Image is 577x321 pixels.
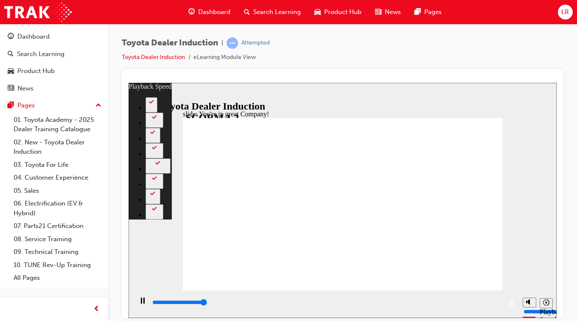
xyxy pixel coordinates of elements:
a: All Pages [10,271,105,284]
button: DashboardSearch LearningProduct HubNews [3,27,105,98]
a: 10. TUNE Rev-Up Training [10,259,105,272]
span: LR [561,7,569,17]
a: 01. Toyota Academy - 2025 Dealer Training Catalogue [10,113,105,136]
button: Mute (Ctrl+Alt+M) [394,215,408,225]
a: 03. Toyota For Life [10,158,105,172]
span: up-icon [95,100,101,111]
span: guage-icon [8,33,14,41]
span: Search Learning [253,7,301,17]
a: Toyota Dealer Induction [122,53,185,61]
a: Dashboard [3,29,105,45]
a: guage-iconDashboard [182,3,237,21]
span: Toyota Dealer Induction [122,38,218,48]
span: prev-icon [93,304,100,315]
button: 2 [17,14,29,30]
span: news-icon [375,7,381,17]
div: Product Hub [17,66,55,76]
a: news-iconNews [368,3,408,21]
span: pages-icon [8,102,14,110]
a: 08. Service Training [10,233,105,246]
img: Trak [4,3,72,22]
span: guage-icon [188,7,195,17]
a: Search Learning [3,46,105,62]
span: search-icon [244,7,250,17]
a: 07. Parts21 Certification [10,220,105,233]
span: News [385,7,401,17]
button: Playback speed [411,215,424,225]
input: volume [395,225,450,232]
div: Dashboard [17,32,50,42]
a: 05. Sales [10,184,105,197]
div: Playback Speed [411,225,424,241]
a: search-iconSearch Learning [237,3,308,21]
div: 2 [20,22,25,28]
div: misc controls [390,208,424,235]
a: 09. Technical Training [10,245,105,259]
a: car-iconProduct Hub [308,3,368,21]
span: pages-icon [415,7,421,17]
a: 04. Customer Experience [10,171,105,184]
a: pages-iconPages [408,3,448,21]
span: Dashboard [198,7,230,17]
a: 06. Electrification (EV & Hybrid) [10,197,105,220]
input: slide progress [24,216,78,223]
div: Search Learning [17,49,64,59]
div: Attempted [241,39,270,47]
button: Pages [3,98,105,113]
div: News [17,84,34,93]
span: car-icon [314,7,321,17]
li: eLearning Module View [193,53,256,62]
span: learningRecordVerb_ATTEMPT-icon [227,37,238,49]
a: News [3,81,105,96]
a: 02. New - Toyota Dealer Induction [10,136,105,158]
div: Pages [17,101,35,110]
button: Pause (Ctrl+Alt+P) [4,214,19,229]
a: Product Hub [3,63,105,79]
span: Pages [424,7,442,17]
span: search-icon [8,51,14,58]
button: Replay (Ctrl+Alt+R) [377,215,390,228]
span: news-icon [8,85,14,93]
div: playback controls [4,208,390,235]
span: car-icon [8,68,14,75]
button: LR [558,5,573,20]
span: | [221,38,223,48]
span: Product Hub [324,7,361,17]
